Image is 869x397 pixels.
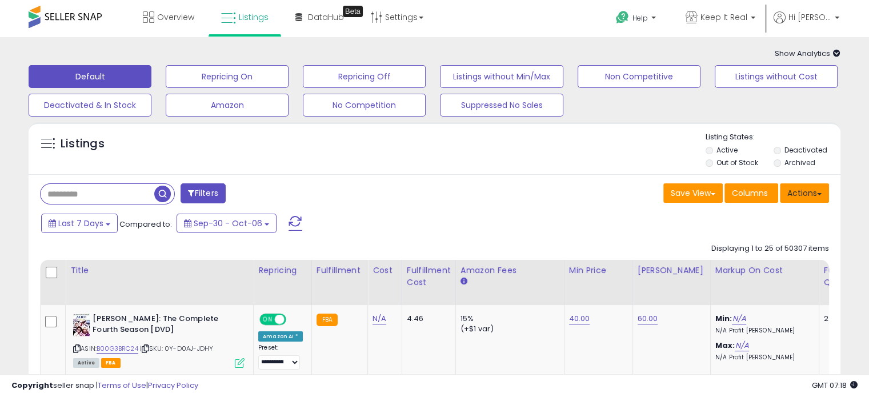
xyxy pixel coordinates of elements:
[258,331,303,342] div: Amazon AI *
[735,340,748,351] a: N/A
[715,264,814,276] div: Markup on Cost
[177,214,277,233] button: Sep-30 - Oct-06
[724,183,778,203] button: Columns
[460,324,555,334] div: (+$1 var)
[460,264,559,276] div: Amazon Fees
[41,214,118,233] button: Last 7 Days
[812,380,858,391] span: 2025-10-14 07:18 GMT
[258,264,307,276] div: Repricing
[715,340,735,351] b: Max:
[61,136,105,152] h5: Listings
[97,344,138,354] a: B00G3BRC24
[700,11,747,23] span: Keep It Real
[775,48,840,59] span: Show Analytics
[148,380,198,391] a: Privacy Policy
[343,6,363,17] div: Tooltip anchor
[239,11,269,23] span: Listings
[261,315,275,324] span: ON
[119,219,172,230] span: Compared to:
[98,380,146,391] a: Terms of Use
[784,158,815,167] label: Archived
[308,11,344,23] span: DataHub
[303,94,426,117] button: No Competition
[607,2,667,37] a: Help
[70,264,249,276] div: Title
[824,264,863,288] div: Fulfillable Quantity
[166,94,289,117] button: Amazon
[407,264,451,288] div: Fulfillment Cost
[638,313,658,324] a: 60.00
[824,314,859,324] div: 2
[29,94,151,117] button: Deactivated & In Stock
[784,145,827,155] label: Deactivated
[715,327,810,335] p: N/A Profit [PERSON_NAME]
[774,11,839,37] a: Hi [PERSON_NAME]
[460,314,555,324] div: 15%
[157,11,194,23] span: Overview
[569,313,590,324] a: 40.00
[732,187,768,199] span: Columns
[285,315,303,324] span: OFF
[181,183,225,203] button: Filters
[29,65,151,88] button: Default
[303,65,426,88] button: Repricing Off
[373,313,386,324] a: N/A
[166,65,289,88] button: Repricing On
[194,218,262,229] span: Sep-30 - Oct-06
[711,243,829,254] div: Displaying 1 to 25 of 50307 items
[73,314,90,336] img: 51pK1pAY4ML._SL40_.jpg
[638,264,706,276] div: [PERSON_NAME]
[732,313,746,324] a: N/A
[578,65,700,88] button: Non Competitive
[11,380,53,391] strong: Copyright
[101,358,121,368] span: FBA
[663,183,723,203] button: Save View
[440,94,563,117] button: Suppressed No Sales
[317,264,363,276] div: Fulfillment
[440,65,563,88] button: Listings without Min/Max
[715,354,810,362] p: N/A Profit [PERSON_NAME]
[460,276,467,287] small: Amazon Fees.
[569,264,628,276] div: Min Price
[11,380,198,391] div: seller snap | |
[317,314,338,326] small: FBA
[716,145,738,155] label: Active
[407,314,447,324] div: 4.46
[780,183,829,203] button: Actions
[715,65,838,88] button: Listings without Cost
[58,218,103,229] span: Last 7 Days
[715,313,732,324] b: Min:
[73,358,99,368] span: All listings currently available for purchase on Amazon
[73,314,245,367] div: ASIN:
[258,344,303,370] div: Preset:
[632,13,648,23] span: Help
[615,10,630,25] i: Get Help
[373,264,397,276] div: Cost
[710,260,819,305] th: The percentage added to the cost of goods (COGS) that forms the calculator for Min & Max prices.
[788,11,831,23] span: Hi [PERSON_NAME]
[93,314,231,338] b: [PERSON_NAME]: The Complete Fourth Season [DVD]
[140,344,213,353] span: | SKU: 0Y-D0AJ-JDHY
[706,132,840,143] p: Listing States:
[716,158,758,167] label: Out of Stock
